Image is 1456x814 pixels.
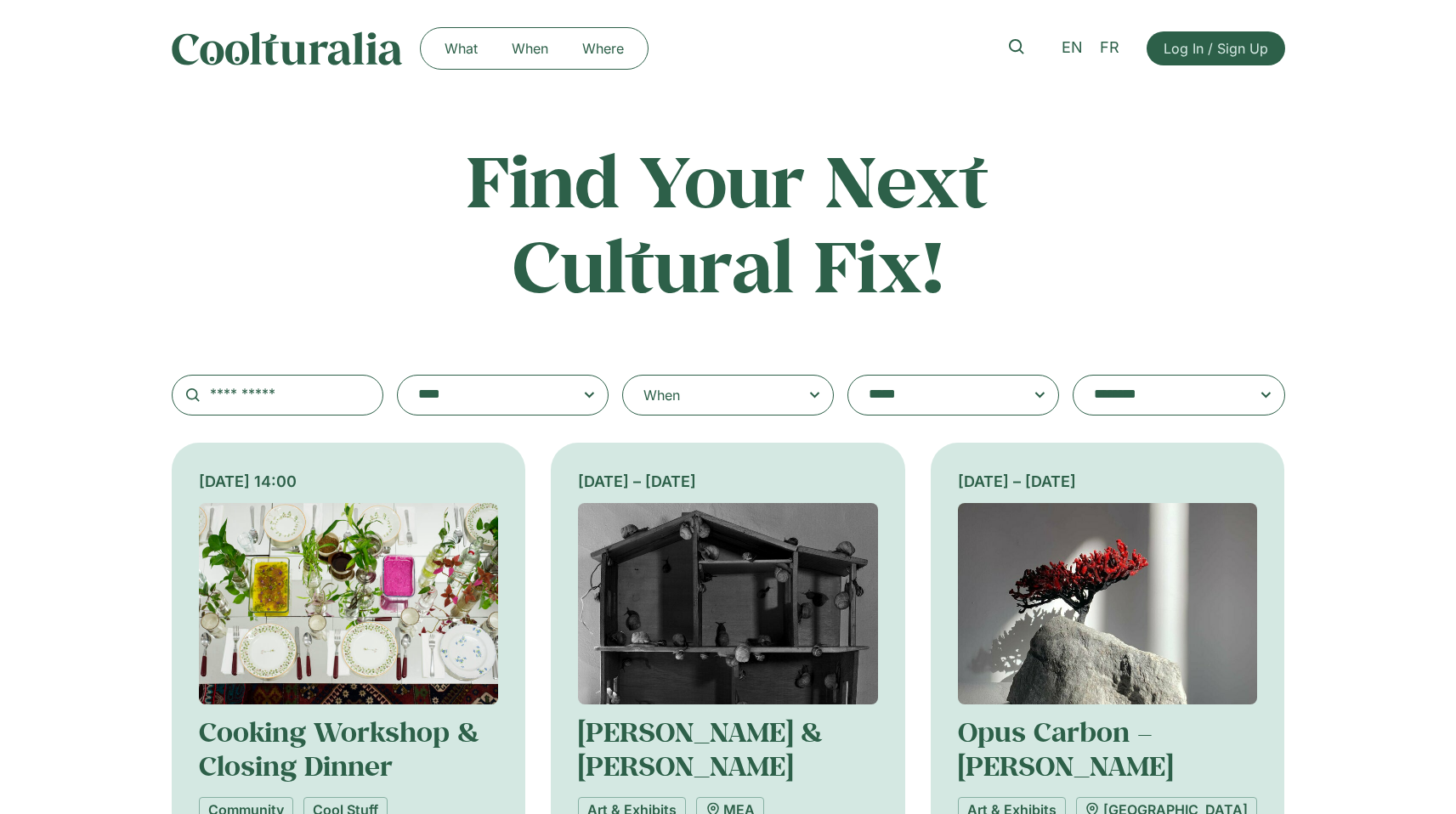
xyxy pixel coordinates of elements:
a: When [495,35,565,62]
span: EN [1062,39,1083,57]
div: When [643,385,680,405]
nav: Menu [428,35,641,62]
span: Log In / Sign Up [1164,38,1268,59]
textarea: Search [418,383,554,407]
textarea: Search [1094,383,1230,407]
div: [DATE] – [DATE] [958,470,1258,493]
a: Where [565,35,641,62]
img: Coolturalia - Sabine Hess & Nicolas Polli [578,503,878,704]
a: FR [1091,36,1128,60]
div: [DATE] 14:00 [199,470,499,493]
h2: Find Your Next Cultural Fix! [394,138,1062,307]
div: [DATE] – [DATE] [578,470,878,493]
a: [PERSON_NAME] & [PERSON_NAME] [578,714,823,783]
a: Opus Carbon – [PERSON_NAME] [958,714,1173,783]
a: Cooking Workshop & Closing Dinner [199,714,479,783]
textarea: Search [869,383,1005,407]
span: FR [1100,39,1119,57]
a: Log In / Sign Up [1147,31,1285,65]
a: EN [1053,36,1091,60]
a: What [428,35,495,62]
